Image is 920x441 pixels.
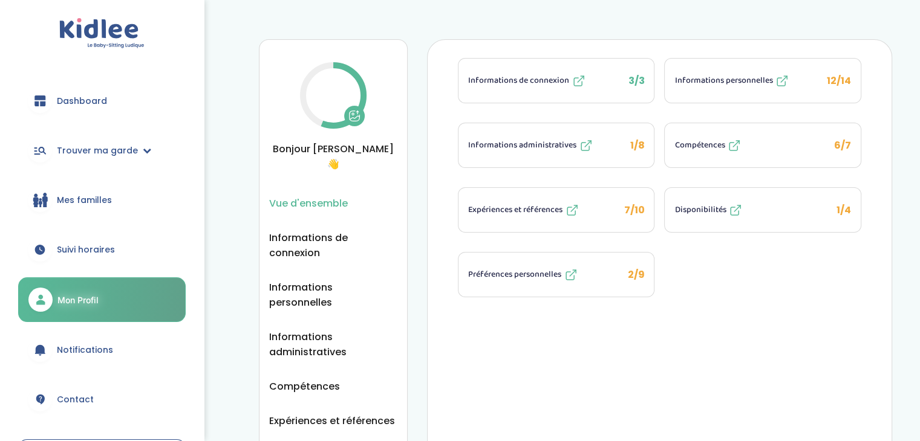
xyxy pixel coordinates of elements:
[458,188,654,232] button: Expériences et références 7/10
[18,228,186,271] a: Suivi horaires
[18,129,186,172] a: Trouver ma garde
[664,58,861,103] li: 12/14
[269,413,395,428] button: Expériences et références
[269,329,397,359] button: Informations administratives
[665,59,861,103] button: Informations personnelles 12/14
[59,18,145,49] img: logo.svg
[674,139,725,152] span: Compétences
[468,204,563,216] span: Expériences et références
[458,123,655,168] li: 1/8
[628,74,644,88] span: 3/3
[18,328,186,372] a: Notifications
[665,188,861,232] button: Disponibilités 1/4
[269,141,397,172] span: Bonjour [PERSON_NAME] 👋
[458,123,654,167] button: Informations administratives 1/8
[269,230,397,260] button: Informations de connexion
[827,74,851,88] span: 12/14
[57,344,113,356] span: Notifications
[269,196,348,211] button: Vue d'ensemble
[269,280,397,310] button: Informations personnelles
[665,123,861,167] button: Compétences 6/7
[57,294,99,306] span: Mon Profil
[624,203,644,217] span: 7/10
[57,194,112,207] span: Mes familles
[630,138,644,152] span: 1/8
[18,378,186,421] a: Contact
[664,123,861,168] li: 6/7
[627,268,644,282] span: 2/9
[458,58,655,103] li: 3/3
[18,178,186,222] a: Mes familles
[57,393,94,406] span: Contact
[269,379,340,394] button: Compétences
[57,95,107,108] span: Dashboard
[57,243,115,256] span: Suivi horaires
[674,204,726,216] span: Disponibilités
[468,139,576,152] span: Informations administratives
[664,187,861,233] li: 1/4
[834,138,851,152] span: 6/7
[674,74,772,87] span: Informations personnelles
[312,74,355,117] img: Avatar
[458,59,654,103] button: Informations de connexion 3/3
[18,79,186,123] a: Dashboard
[468,74,569,87] span: Informations de connexion
[468,268,561,281] span: Préférences personnelles
[458,252,655,297] li: 2/9
[57,144,138,157] span: Trouver ma garde
[837,203,851,217] span: 1/4
[18,277,186,322] a: Mon Profil
[458,187,655,233] li: 7/10
[458,253,654,297] button: Préférences personnelles 2/9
